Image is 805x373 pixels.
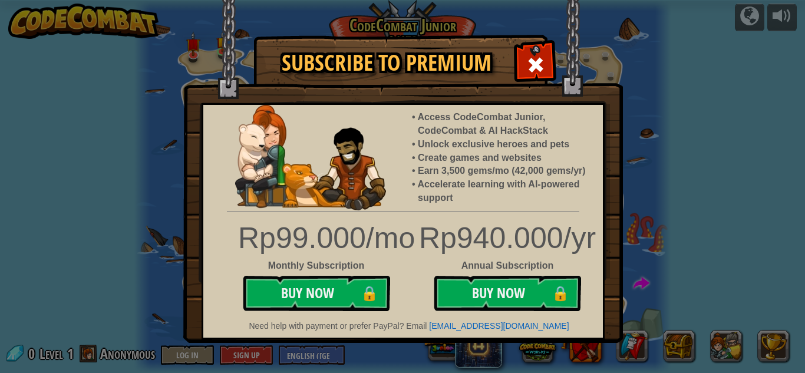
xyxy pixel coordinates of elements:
[249,321,427,331] span: Need help with payment or prefer PayPal? Email
[434,276,581,311] button: Buy Now🔒
[418,178,591,205] li: Accelerate learning with AI-powered support
[418,151,591,165] li: Create games and websites
[243,276,390,311] button: Buy Now🔒
[418,111,591,138] li: Access CodeCombat Junior, CodeCombat & AI HackStack
[266,51,507,75] h1: Subscribe to Premium
[418,138,591,151] li: Unlock exclusive heroes and pets
[238,259,394,273] div: Monthly Subscription
[418,164,591,178] li: Earn 3,500 gems/mo (42,000 gems/yr)
[429,321,569,331] a: [EMAIL_ADDRESS][DOMAIN_NAME]
[235,105,386,210] img: anya-and-nando-pet.webp
[194,259,612,273] div: Annual Subscription
[238,217,394,259] div: Rp99.000/mo
[194,217,612,259] div: Rp940.000/yr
